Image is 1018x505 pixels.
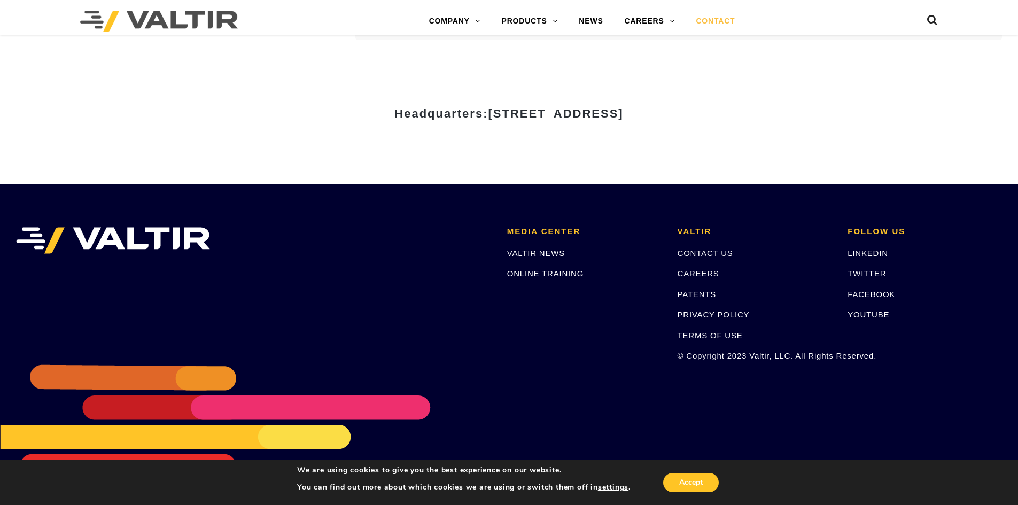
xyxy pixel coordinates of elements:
[507,248,565,258] a: VALTIR NEWS
[678,248,733,258] a: CONTACT US
[297,483,631,492] p: You can find out more about which cookies we are using or switch them off in .
[614,11,686,32] a: CAREERS
[663,473,719,492] button: Accept
[418,11,491,32] a: COMPANY
[394,107,623,120] strong: Headquarters:
[297,465,631,475] p: We are using cookies to give you the best experience on our website.
[16,227,210,254] img: VALTIR
[678,331,743,340] a: TERMS OF USE
[678,290,717,299] a: PATENTS
[848,227,1002,236] h2: FOLLOW US
[678,349,832,362] p: © Copyright 2023 Valtir, LLC. All Rights Reserved.
[488,107,623,120] span: [STREET_ADDRESS]
[80,11,238,32] img: Valtir
[507,227,662,236] h2: MEDIA CENTER
[848,310,889,319] a: YOUTUBE
[685,11,745,32] a: CONTACT
[678,269,719,278] a: CAREERS
[848,290,895,299] a: FACEBOOK
[678,310,750,319] a: PRIVACY POLICY
[507,269,584,278] a: ONLINE TRAINING
[568,11,613,32] a: NEWS
[491,11,569,32] a: PRODUCTS
[598,483,628,492] button: settings
[848,269,886,278] a: TWITTER
[848,248,888,258] a: LINKEDIN
[678,227,832,236] h2: VALTIR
